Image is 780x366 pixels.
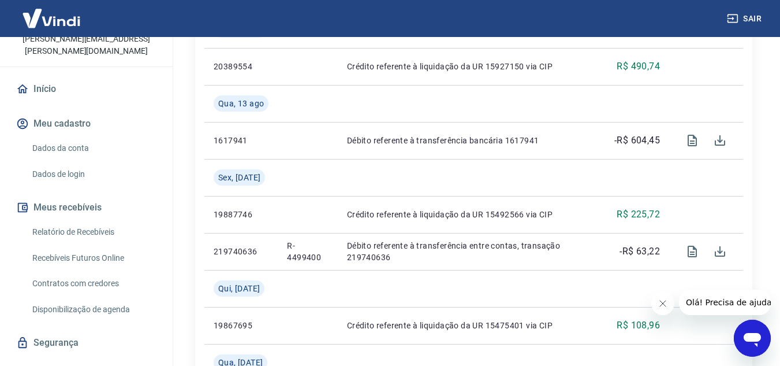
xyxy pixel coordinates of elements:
[347,61,588,72] p: Crédito referente à liquidação da UR 15927150 via CIP
[725,8,766,29] button: Sair
[347,135,588,146] p: Débito referente à transferência bancária 1617941
[28,136,159,160] a: Dados da conta
[214,320,268,331] p: 19867695
[614,134,660,147] p: -R$ 604,45
[28,162,159,186] a: Dados de login
[14,76,159,102] a: Início
[28,298,159,321] a: Disponibilização de agenda
[9,33,163,57] p: [PERSON_NAME][EMAIL_ADDRESS][PERSON_NAME][DOMAIN_NAME]
[617,60,660,73] p: R$ 490,74
[617,319,660,332] p: R$ 108,96
[678,127,706,154] span: Visualizar
[28,220,159,244] a: Relatório de Recebíveis
[347,209,588,220] p: Crédito referente à liquidação da UR 15492566 via CIP
[706,238,734,265] span: Download
[7,8,97,17] span: Olá! Precisa de ajuda?
[218,283,260,294] span: Qui, [DATE]
[617,208,660,221] p: R$ 225,72
[14,330,159,356] a: Segurança
[706,127,734,154] span: Download
[214,61,268,72] p: 20389554
[214,135,268,146] p: 1617941
[287,240,328,263] p: R-4499400
[619,245,660,258] p: -R$ 63,22
[651,292,674,315] iframe: Fechar mensagem
[679,290,771,315] iframe: Mensagem da empresa
[214,246,268,257] p: 219740636
[14,111,159,136] button: Meu cadastro
[28,272,159,295] a: Contratos com credores
[218,172,260,183] span: Sex, [DATE]
[14,1,89,36] img: Vindi
[347,240,588,263] p: Débito referente à transferência entre contas, transação 219740636
[347,320,588,331] p: Crédito referente à liquidação da UR 15475401 via CIP
[214,209,268,220] p: 19887746
[734,320,771,357] iframe: Botão para abrir a janela de mensagens
[678,238,706,265] span: Visualizar
[14,195,159,220] button: Meus recebíveis
[218,98,264,109] span: Qua, 13 ago
[28,246,159,270] a: Recebíveis Futuros Online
